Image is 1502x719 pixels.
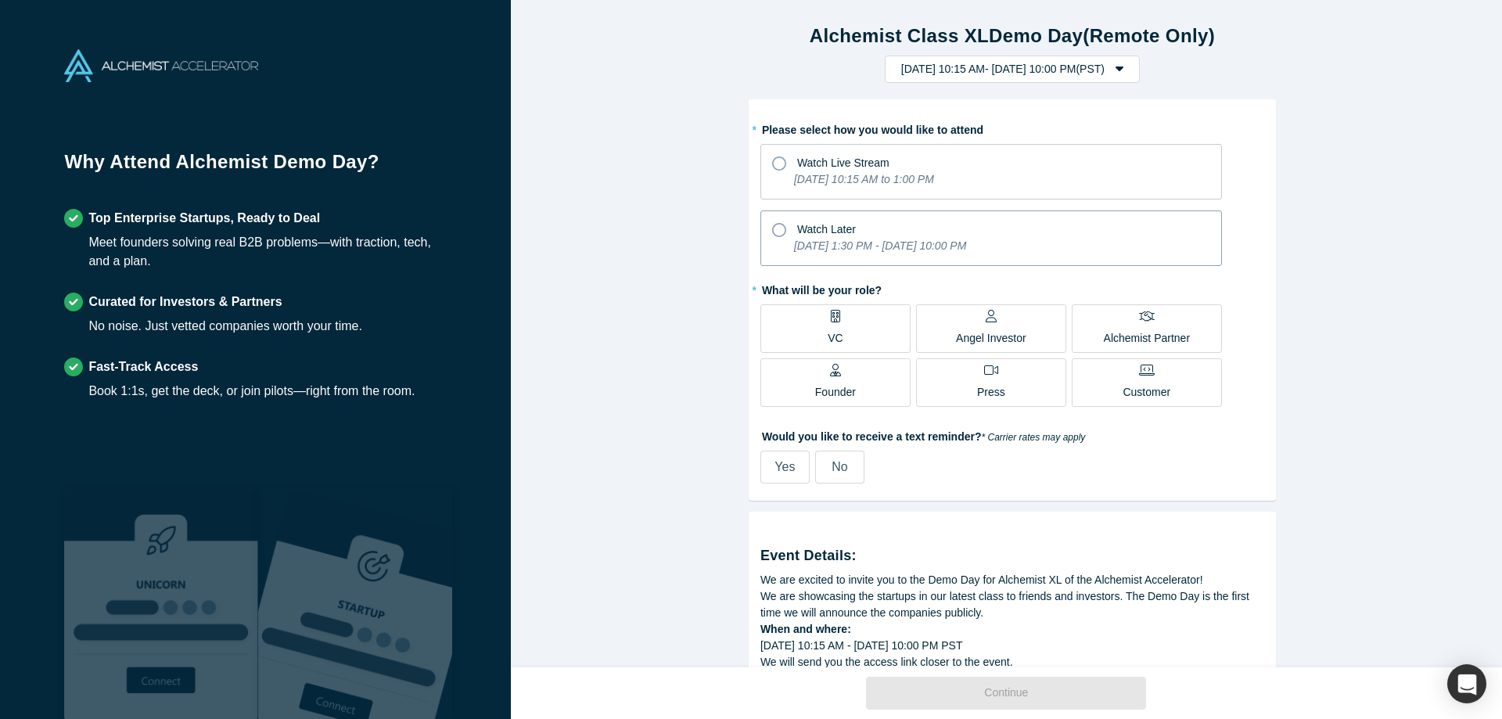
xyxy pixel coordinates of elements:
label: Please select how you would like to attend [760,117,1264,138]
p: Press [977,384,1005,401]
div: No noise. Just vetted companies worth your time. [88,317,362,336]
label: Would you like to receive a text reminder? [760,423,1264,445]
em: * Carrier rates may apply [982,432,1086,443]
p: VC [828,330,843,347]
strong: Alchemist Class XL Demo Day (Remote Only) [810,25,1215,46]
div: Meet founders solving real B2B problems—with traction, tech, and a plan. [88,233,446,271]
div: [DATE] 10:15 AM - [DATE] 10:00 PM PST [760,638,1264,654]
strong: Curated for Investors & Partners [88,295,282,308]
span: Yes [774,460,795,473]
label: What will be your role? [760,277,1264,299]
p: Customer [1123,384,1170,401]
p: Angel Investor [956,330,1026,347]
i: [DATE] 1:30 PM - [DATE] 10:00 PM [794,239,966,252]
strong: Event Details: [760,548,857,563]
i: [DATE] 10:15 AM to 1:00 PM [794,173,934,185]
h1: Why Attend Alchemist Demo Day? [64,148,446,187]
p: Alchemist Partner [1104,330,1190,347]
img: Alchemist Accelerator Logo [64,49,258,82]
p: Founder [815,384,856,401]
button: Continue [866,677,1146,710]
div: We are showcasing the startups in our latest class to friends and investors. The Demo Day is the ... [760,588,1264,621]
strong: Top Enterprise Startups, Ready to Deal [88,211,320,225]
strong: When and where: [760,623,851,635]
span: Watch Live Stream [797,156,889,169]
div: Book 1:1s, get the deck, or join pilots—right from the room. [88,382,415,401]
img: Prism AI [258,488,452,719]
div: We will send you the access link closer to the event. [760,654,1264,670]
button: [DATE] 10:15 AM- [DATE] 10:00 PM(PST) [885,56,1140,83]
span: Watch Later [797,223,856,235]
span: No [832,460,847,473]
div: We are excited to invite you to the Demo Day for Alchemist XL of the Alchemist Accelerator! [760,572,1264,588]
img: Robust Technologies [64,488,258,719]
strong: Fast-Track Access [88,360,198,373]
